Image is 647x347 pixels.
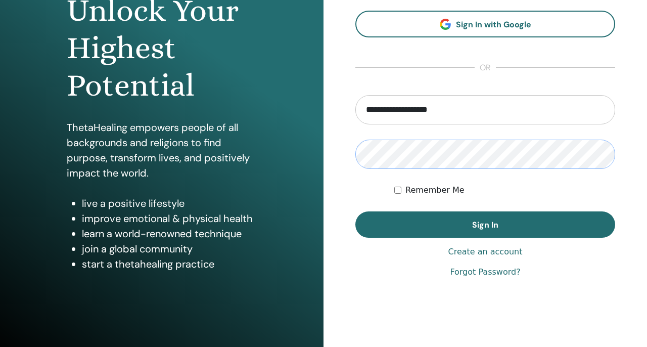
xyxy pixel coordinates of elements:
[67,120,257,181] p: ThetaHealing empowers people of all backgrounds and religions to find purpose, transform lives, a...
[355,11,615,37] a: Sign In with Google
[355,211,615,238] button: Sign In
[82,241,257,256] li: join a global community
[82,256,257,272] li: start a thetahealing practice
[82,211,257,226] li: improve emotional & physical health
[450,266,520,278] a: Forgot Password?
[82,196,257,211] li: live a positive lifestyle
[405,184,465,196] label: Remember Me
[456,19,531,30] span: Sign In with Google
[82,226,257,241] li: learn a world-renowned technique
[472,220,498,230] span: Sign In
[394,184,615,196] div: Keep me authenticated indefinitely or until I manually logout
[448,246,522,258] a: Create an account
[475,62,496,74] span: or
